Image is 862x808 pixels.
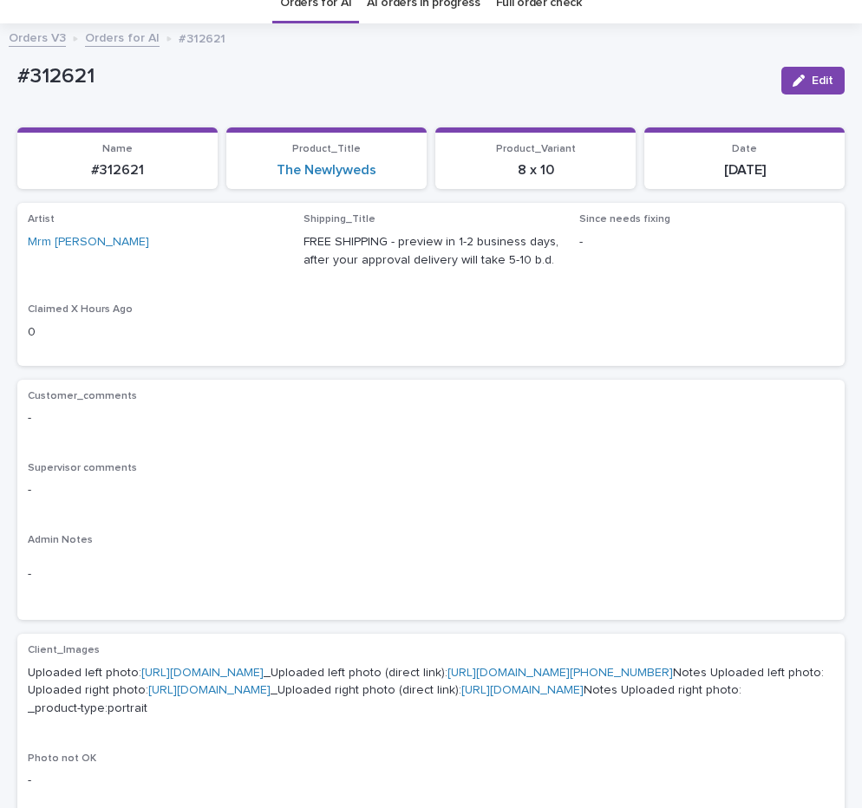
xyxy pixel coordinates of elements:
[28,304,133,315] span: Claimed X Hours Ago
[148,684,271,696] a: [URL][DOMAIN_NAME]
[28,481,834,499] p: -
[277,162,376,179] a: The Newlyweds
[28,535,93,545] span: Admin Notes
[579,214,670,225] span: Since needs fixing
[28,753,96,764] span: Photo not OK
[446,162,625,179] p: 8 x 10
[102,144,133,154] span: Name
[28,664,834,718] p: Uploaded left photo: _Uploaded left photo (direct link): Notes Uploaded left photo: Uploaded righ...
[304,214,375,225] span: Shipping_Title
[781,67,845,94] button: Edit
[28,409,834,427] p: -
[732,144,757,154] span: Date
[28,162,207,179] p: #312621
[304,233,558,270] p: FREE SHIPPING - preview in 1-2 business days, after your approval delivery will take 5-10 b.d.
[17,64,767,89] p: #312621
[9,27,66,47] a: Orders V3
[28,565,834,583] p: -
[655,162,834,179] p: [DATE]
[812,75,833,87] span: Edit
[579,233,834,251] p: -
[461,684,584,696] a: [URL][DOMAIN_NAME]
[447,667,673,679] a: [URL][DOMAIN_NAME][PHONE_NUMBER]
[292,144,361,154] span: Product_Title
[179,28,225,47] p: #312621
[28,391,137,401] span: Customer_comments
[28,233,149,251] a: Mrm [PERSON_NAME]
[28,323,283,342] p: 0
[28,463,137,473] span: Supervisor comments
[28,772,834,790] p: -
[85,27,160,47] a: Orders for AI
[496,144,576,154] span: Product_Variant
[28,214,55,225] span: Artist
[141,667,264,679] a: [URL][DOMAIN_NAME]
[28,645,100,655] span: Client_Images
